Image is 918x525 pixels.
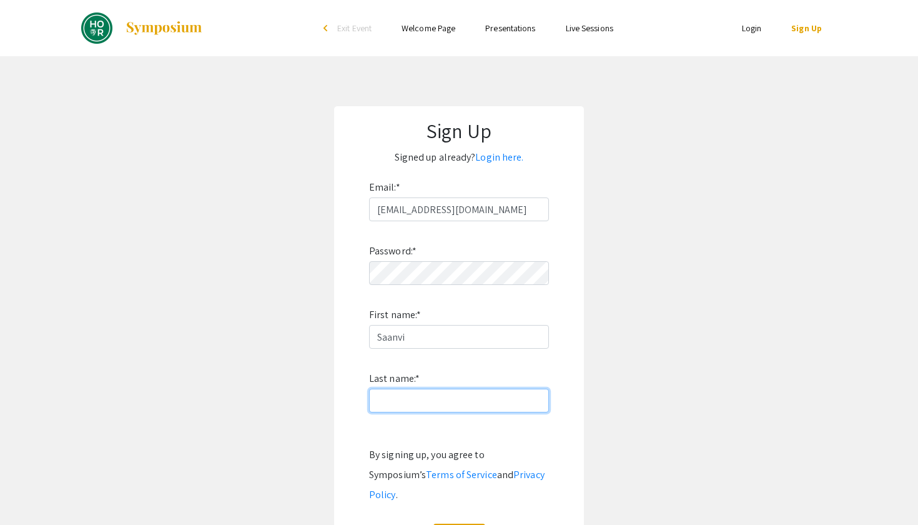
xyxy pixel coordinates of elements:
label: First name: [369,305,421,325]
a: Sign Up [791,22,822,34]
h1: Sign Up [347,119,571,142]
img: DREAMS Spring 2025 [81,12,112,44]
a: Presentations [485,22,535,34]
a: Live Sessions [566,22,613,34]
span: Exit Event [337,22,372,34]
a: Terms of Service [426,468,497,481]
img: Symposium by ForagerOne [125,21,203,36]
a: Privacy Policy [369,468,545,501]
a: Login here. [475,151,523,164]
label: Email: [369,177,400,197]
label: Password: [369,241,417,261]
a: DREAMS Spring 2025 [81,12,203,44]
div: By signing up, you agree to Symposium’s and . [369,445,549,505]
iframe: Chat [9,469,53,516]
div: arrow_back_ios [323,24,331,32]
p: Signed up already? [347,147,571,167]
a: Login [742,22,762,34]
label: Last name: [369,369,420,389]
a: Welcome Page [402,22,455,34]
